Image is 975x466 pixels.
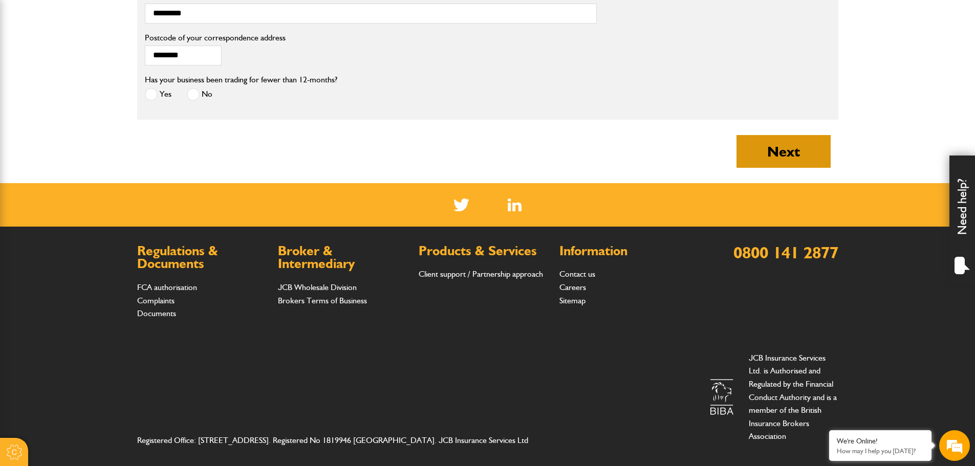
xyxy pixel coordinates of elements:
[137,308,176,318] a: Documents
[145,88,171,101] label: Yes
[736,135,831,168] button: Next
[278,245,408,271] h2: Broker & Intermediary
[278,296,367,305] a: Brokers Terms of Business
[137,245,268,271] h2: Regulations & Documents
[419,245,549,258] h2: Products & Services
[559,269,595,279] a: Contact us
[508,198,522,211] a: LinkedIn
[137,434,550,447] address: Registered Office: [STREET_ADDRESS]. Registered No 1819946 [GEOGRAPHIC_DATA]. JCB Insurance Servi...
[559,245,690,258] h2: Information
[278,282,357,292] a: JCB Wholesale Division
[949,156,975,283] div: Need help?
[419,269,543,279] a: Client support / Partnership approach
[145,76,337,84] label: Has your business been trading for fewer than 12-months?
[137,296,175,305] a: Complaints
[559,296,586,305] a: Sitemap
[187,88,212,101] label: No
[837,437,924,446] div: We're Online!
[559,282,586,292] a: Careers
[453,198,469,211] img: Twitter
[145,34,301,42] label: Postcode of your correspondence address
[508,198,522,211] img: Linked In
[733,242,838,262] a: 0800 141 2877
[749,351,838,443] p: JCB Insurance Services Ltd. is Authorised and Regulated by the Financial Conduct Authority and is...
[137,282,197,292] a: FCA authorisation
[837,447,924,455] p: How may I help you today?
